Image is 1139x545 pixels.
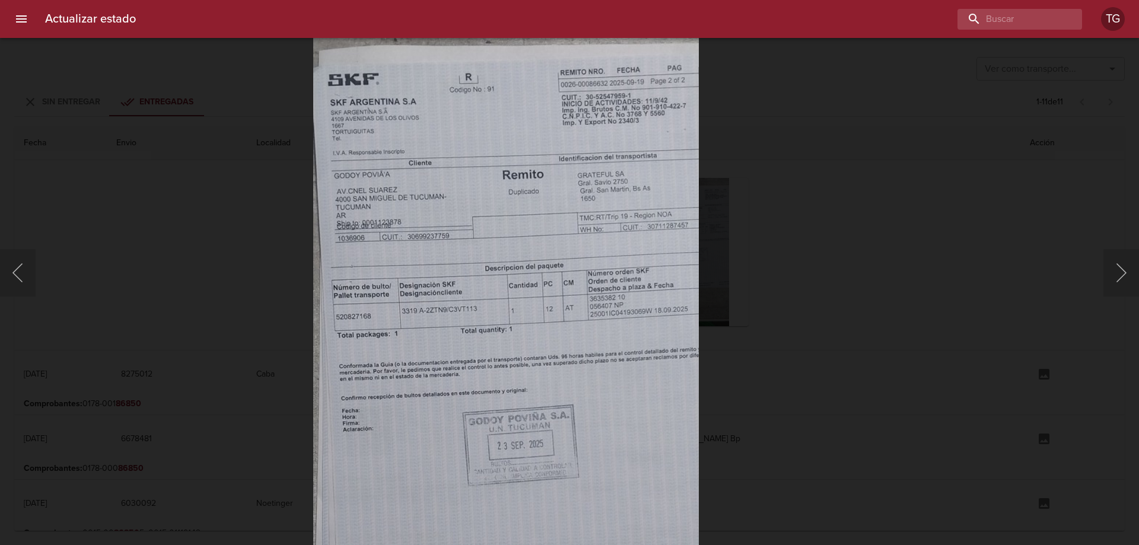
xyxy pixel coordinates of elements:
[45,9,136,28] h6: Actualizar estado
[1101,7,1125,31] div: TG
[1103,249,1139,297] button: Siguiente
[957,9,1062,30] input: buscar
[1101,7,1125,31] div: Abrir información de usuario
[7,5,36,33] button: menu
